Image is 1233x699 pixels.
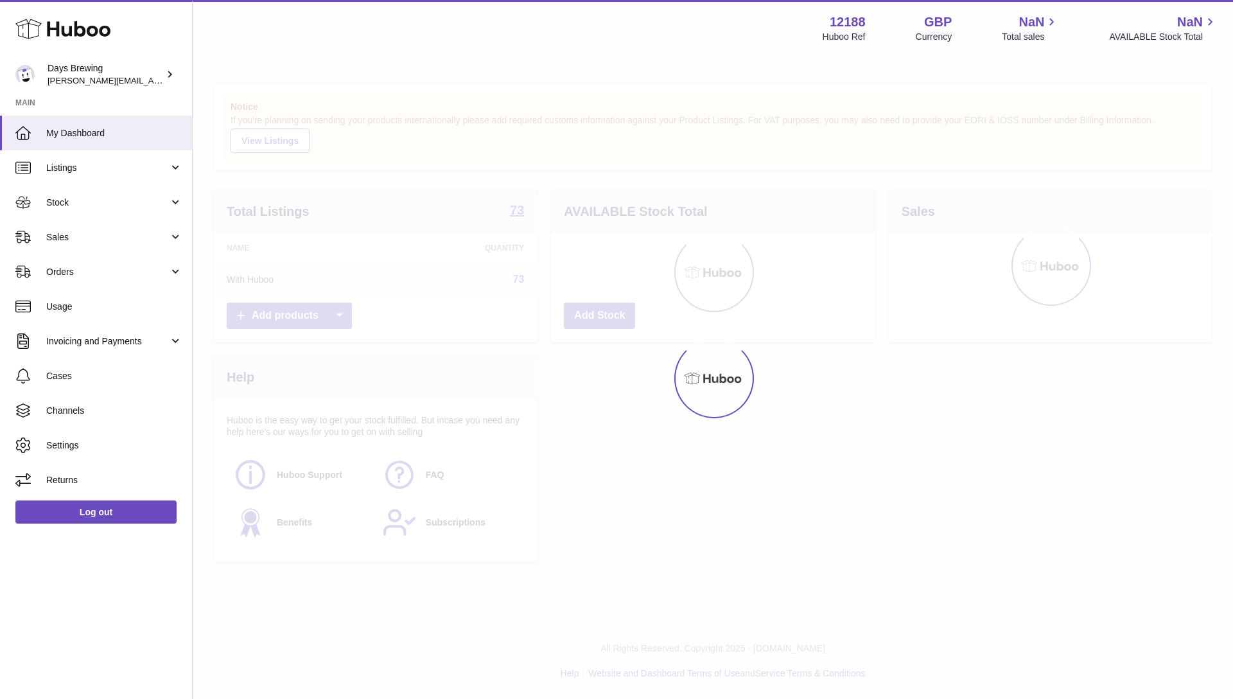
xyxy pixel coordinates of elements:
[46,266,169,278] span: Orders
[46,231,169,243] span: Sales
[15,65,35,84] img: greg@daysbrewing.com
[823,31,866,43] div: Huboo Ref
[46,162,169,174] span: Listings
[46,335,169,348] span: Invoicing and Payments
[46,370,182,382] span: Cases
[924,13,952,31] strong: GBP
[1019,13,1044,31] span: NaN
[46,439,182,452] span: Settings
[46,405,182,417] span: Channels
[1002,13,1059,43] a: NaN Total sales
[1109,31,1218,43] span: AVAILABLE Stock Total
[830,13,866,31] strong: 12188
[46,197,169,209] span: Stock
[15,500,177,524] a: Log out
[916,31,952,43] div: Currency
[1002,31,1059,43] span: Total sales
[48,75,258,85] span: [PERSON_NAME][EMAIL_ADDRESS][DOMAIN_NAME]
[1177,13,1203,31] span: NaN
[46,301,182,313] span: Usage
[46,474,182,486] span: Returns
[1109,13,1218,43] a: NaN AVAILABLE Stock Total
[46,127,182,139] span: My Dashboard
[48,62,163,87] div: Days Brewing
